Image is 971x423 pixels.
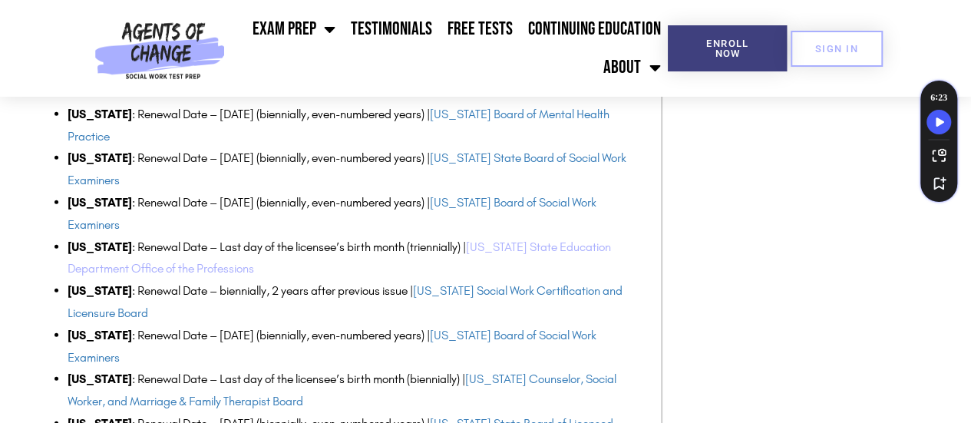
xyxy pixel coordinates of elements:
[68,328,132,342] strong: [US_STATE]
[68,283,132,298] strong: [US_STATE]
[68,107,609,144] a: [US_STATE] Board of Mental Health Practice
[68,236,646,281] li: : Renewal Date – Last day of the licensee’s birth month (triennially) |
[245,10,343,48] a: Exam Prep
[68,107,132,121] strong: [US_STATE]
[668,25,787,71] a: Enroll Now
[68,368,646,413] li: : Renewal Date – Last day of the licensee’s birth month (biennially) |
[596,48,668,87] a: About
[68,240,132,254] strong: [US_STATE]
[68,328,596,365] a: [US_STATE] Board of Social Work Examiners
[68,195,132,210] strong: [US_STATE]
[68,104,646,148] li: : Renewal Date – [DATE] (biennially, even-numbered years) |
[815,44,858,54] span: SIGN IN
[68,280,646,325] li: : Renewal Date – biennially, 2 years after previous issue |
[68,283,623,320] a: [US_STATE] Social Work Certification and Licensure Board
[68,150,132,165] strong: [US_STATE]
[692,38,762,58] span: Enroll Now
[68,195,596,232] a: [US_STATE] Board of Social Work Examiners
[231,10,668,87] nav: Menu
[68,372,132,386] strong: [US_STATE]
[68,325,646,369] li: : Renewal Date – [DATE] (biennially, even-numbered years) |
[440,10,520,48] a: Free Tests
[343,10,440,48] a: Testimonials
[791,31,883,67] a: SIGN IN
[68,192,646,236] li: : Renewal Date – [DATE] (biennially, even-numbered years) |
[520,10,668,48] a: Continuing Education
[68,147,646,192] li: : Renewal Date – [DATE] (biennially, even-numbered years) |
[68,62,642,99] a: [US_STATE] Board of Examiners for Social Workers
